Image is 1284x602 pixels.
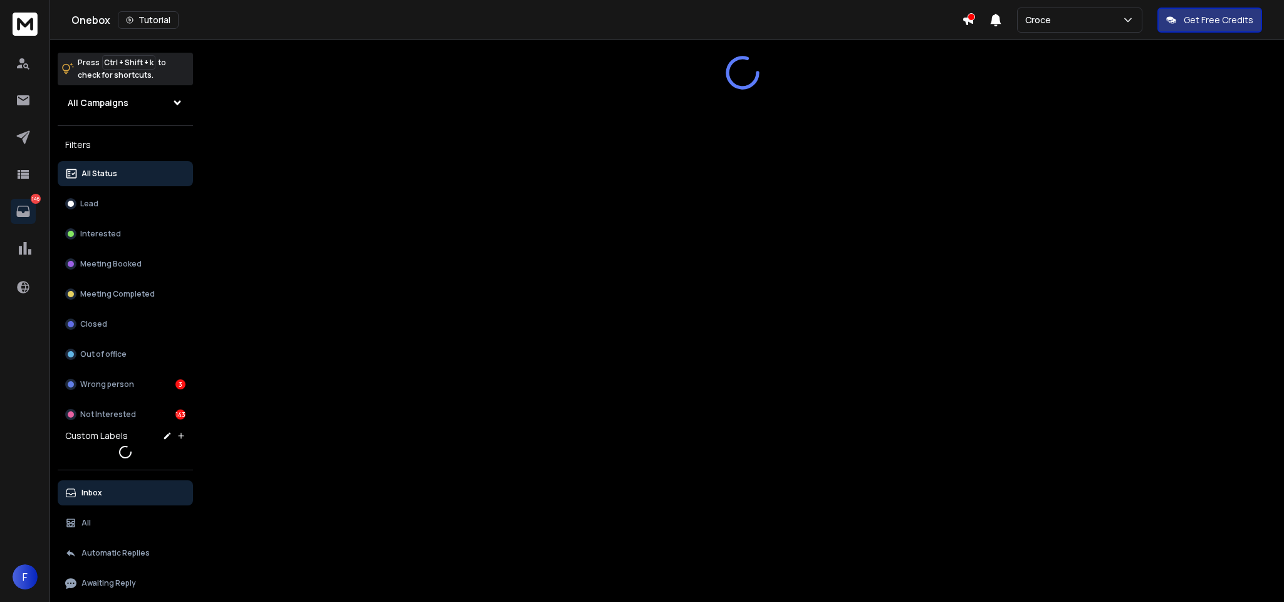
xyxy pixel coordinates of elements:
span: Ctrl + Shift + k [102,55,155,70]
p: 146 [31,194,41,204]
p: Inbox [81,488,102,498]
button: Get Free Credits [1157,8,1262,33]
a: 146 [11,199,36,224]
button: F [13,564,38,589]
p: All [81,518,91,528]
button: Lead [58,191,193,216]
p: Press to check for shortcuts. [78,56,166,82]
p: Meeting Booked [80,259,142,269]
p: Awaiting Reply [81,578,136,588]
p: Croce [1025,14,1056,26]
button: Awaiting Reply [58,571,193,596]
h3: Custom Labels [65,430,128,442]
button: All Campaigns [58,90,193,115]
p: Interested [80,229,121,239]
button: Tutorial [118,11,179,29]
p: Meeting Completed [80,289,155,299]
p: Out of office [80,349,127,359]
button: All [58,510,193,536]
h3: Filters [58,136,193,154]
p: Not Interested [80,409,136,420]
button: Wrong person3 [58,372,193,397]
button: Meeting Booked [58,251,193,277]
button: Automatic Replies [58,541,193,566]
p: All Status [81,169,117,179]
button: Meeting Completed [58,282,193,307]
button: Closed [58,312,193,337]
p: Closed [80,319,107,329]
p: Get Free Credits [1184,14,1253,26]
p: Wrong person [80,379,134,389]
button: All Status [58,161,193,186]
button: Interested [58,221,193,246]
div: 3 [175,379,185,389]
button: Not Interested143 [58,402,193,427]
h1: All Campaigns [68,97,128,109]
div: Onebox [71,11,962,29]
p: Lead [80,199,98,209]
p: Automatic Replies [81,548,150,558]
button: Out of office [58,342,193,367]
div: 143 [175,409,185,420]
button: Inbox [58,480,193,505]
